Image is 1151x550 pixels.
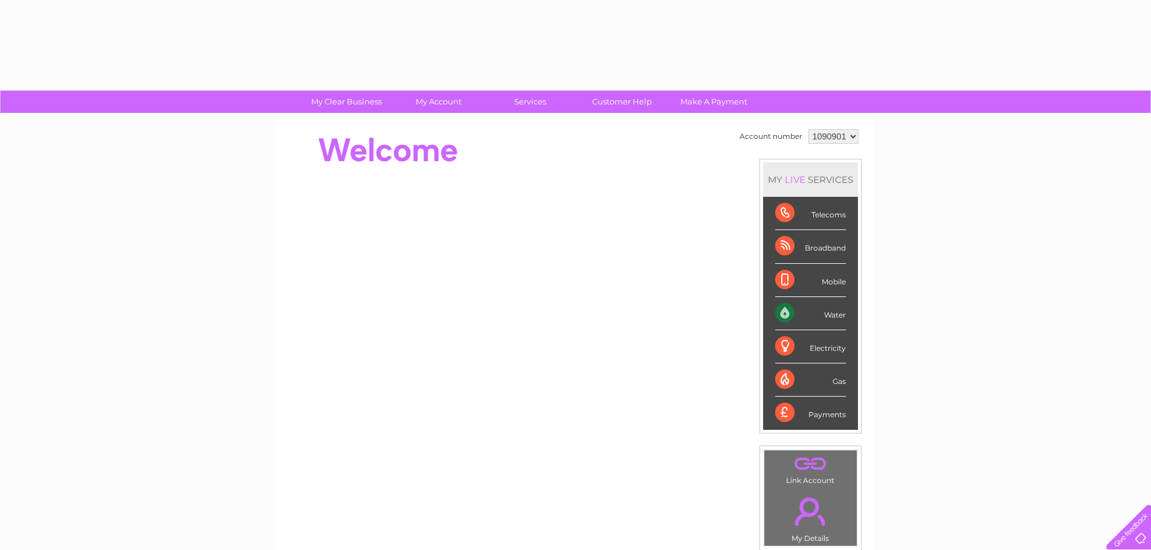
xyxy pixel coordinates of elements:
[572,91,672,113] a: Customer Help
[664,91,764,113] a: Make A Payment
[763,162,858,197] div: MY SERVICES
[775,330,846,363] div: Electricity
[764,450,857,488] td: Link Account
[764,487,857,546] td: My Details
[775,230,846,263] div: Broadband
[775,363,846,397] div: Gas
[775,297,846,330] div: Water
[297,91,396,113] a: My Clear Business
[480,91,580,113] a: Services
[775,397,846,429] div: Payments
[782,174,808,185] div: LIVE
[767,453,854,475] a: .
[737,126,805,147] td: Account number
[775,197,846,230] div: Telecoms
[389,91,488,113] a: My Account
[767,490,854,532] a: .
[775,264,846,297] div: Mobile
